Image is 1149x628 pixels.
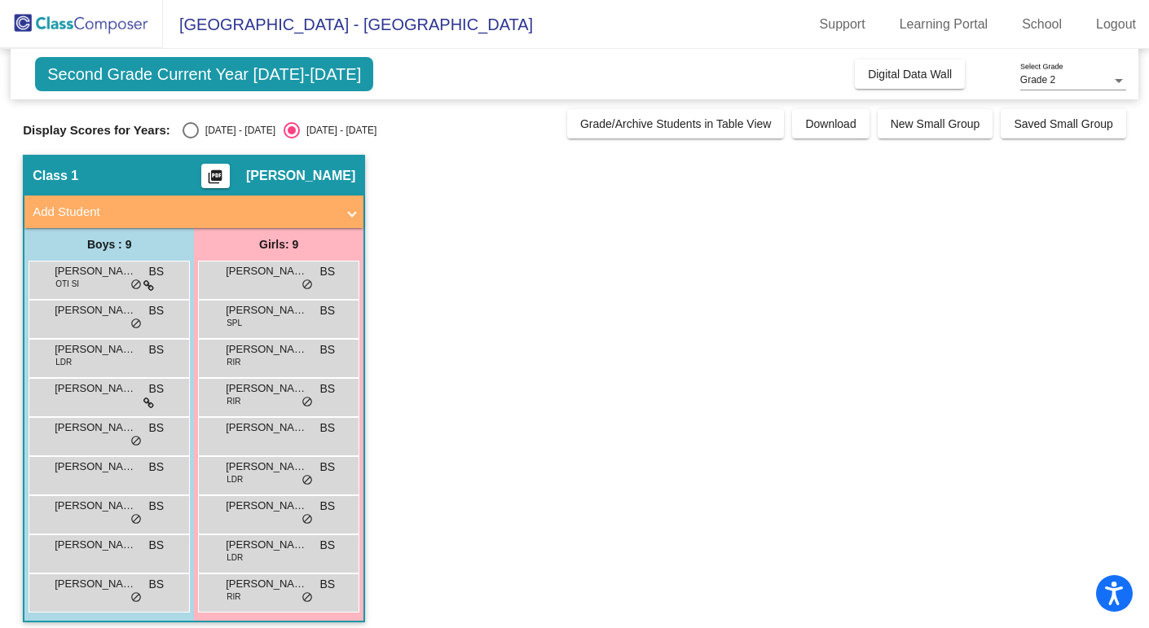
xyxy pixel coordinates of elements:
span: Grade 2 [1020,74,1055,86]
span: Saved Small Group [1014,117,1112,130]
span: [PERSON_NAME] [226,419,307,436]
span: Class 1 [33,168,78,184]
a: Learning Portal [887,11,1002,37]
div: Boys : 9 [24,228,194,261]
span: Download [805,117,856,130]
span: [PERSON_NAME] [226,302,307,318]
span: BS [149,576,165,593]
span: [GEOGRAPHIC_DATA] - [GEOGRAPHIC_DATA] [163,11,533,37]
a: Support [807,11,878,37]
span: LDR [227,551,243,564]
span: BS [320,302,336,319]
span: [PERSON_NAME] [55,380,136,397]
a: School [1009,11,1075,37]
div: [DATE] - [DATE] [300,123,376,138]
span: BS [320,537,336,554]
span: BS [149,459,165,476]
span: BS [320,419,336,437]
mat-icon: picture_as_pdf [205,169,225,191]
button: Digital Data Wall [855,59,965,89]
span: BS [320,263,336,280]
span: [PERSON_NAME] [226,498,307,514]
span: do_not_disturb_alt [302,513,313,526]
div: Girls: 9 [194,228,363,261]
span: RIR [227,591,240,603]
button: Print Students Details [201,164,230,188]
span: [PERSON_NAME] [55,263,136,279]
span: do_not_disturb_alt [130,513,142,526]
span: BS [149,537,165,554]
span: [PERSON_NAME] [55,537,136,553]
span: New Small Group [891,117,980,130]
span: do_not_disturb_alt [130,318,142,331]
span: OTI SI [55,278,79,290]
span: LDR [55,356,72,368]
span: [PERSON_NAME] [55,459,136,475]
span: do_not_disturb_alt [302,591,313,604]
span: Digital Data Wall [868,68,952,81]
span: [PERSON_NAME] [246,168,355,184]
mat-expansion-panel-header: Add Student [24,195,363,228]
span: [PERSON_NAME] [226,263,307,279]
span: BS [320,498,336,515]
div: [DATE] - [DATE] [199,123,275,138]
span: BS [320,380,336,397]
span: BS [149,419,165,437]
span: [PERSON_NAME] [55,576,136,592]
span: RIR [227,356,240,368]
mat-panel-title: Add Student [33,203,336,222]
span: [PERSON_NAME] [55,341,136,358]
span: BS [149,341,165,358]
span: [PERSON_NAME] [55,419,136,436]
span: BS [149,302,165,319]
span: Second Grade Current Year [DATE]-[DATE] [35,57,373,91]
span: BS [149,380,165,397]
span: [PERSON_NAME] [226,576,307,592]
button: New Small Group [878,109,993,138]
span: [PERSON_NAME] [226,380,307,397]
span: do_not_disturb_alt [130,591,142,604]
span: [PERSON_NAME] [226,537,307,553]
span: Display Scores for Years: [23,123,170,138]
span: BS [149,263,165,280]
span: do_not_disturb_alt [130,435,142,448]
button: Download [792,109,869,138]
span: do_not_disturb_alt [302,396,313,409]
a: Logout [1083,11,1149,37]
mat-radio-group: Select an option [183,122,376,138]
span: BS [320,576,336,593]
span: [PERSON_NAME] [55,302,136,318]
span: do_not_disturb_alt [130,279,142,292]
button: Saved Small Group [1001,109,1125,138]
span: BS [149,498,165,515]
span: BS [320,459,336,476]
span: BS [320,341,336,358]
span: [PERSON_NAME] [55,498,136,514]
span: [PERSON_NAME] [226,459,307,475]
span: RIR [227,395,240,407]
span: Grade/Archive Students in Table View [580,117,772,130]
button: Grade/Archive Students in Table View [567,109,785,138]
span: SPL [227,317,242,329]
span: LDR [227,473,243,485]
span: [PERSON_NAME] [226,341,307,358]
span: do_not_disturb_alt [302,474,313,487]
span: do_not_disturb_alt [302,279,313,292]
